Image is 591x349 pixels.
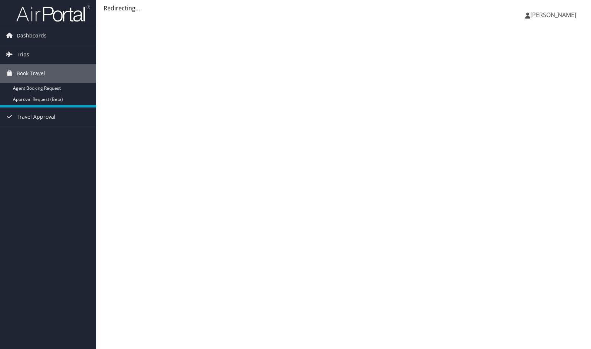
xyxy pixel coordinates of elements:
span: [PERSON_NAME] [530,11,576,19]
img: airportal-logo.png [16,5,90,22]
span: Dashboards [17,26,47,45]
span: Trips [17,45,29,64]
div: Redirecting... [104,4,584,13]
span: Book Travel [17,64,45,83]
span: Travel Approval [17,108,56,126]
a: [PERSON_NAME] [525,4,584,26]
